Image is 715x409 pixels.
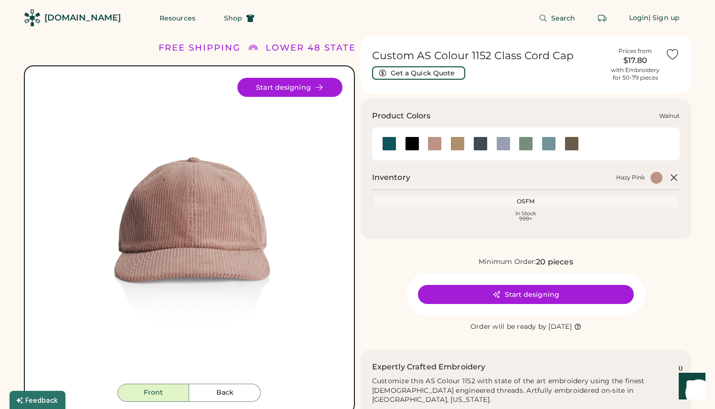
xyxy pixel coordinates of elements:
button: Shop [213,9,266,28]
button: Search [527,9,587,28]
div: 1152 Style Image [36,78,342,384]
iframe: Front Chat [670,366,711,407]
div: Hazy Pink [616,174,645,181]
div: | Sign up [649,13,680,23]
div: FREE SHIPPING [159,42,241,54]
button: Get a Quick Quote [372,66,465,80]
div: Order will be ready by [470,322,547,332]
div: LOWER 48 STATES [266,42,362,54]
span: Search [551,15,576,21]
h1: Custom AS Colour 1152 Class Cord Cap [372,49,606,63]
div: with Embroidery for 50-79 pieces [611,66,660,82]
h2: Expertly Crafted Embroidery [372,361,486,373]
div: Customize this AS Colour 1152 with state of the art embroidery using the finest [DEMOGRAPHIC_DATA... [372,377,680,405]
button: Start designing [418,285,634,304]
div: 20 pieces [536,256,573,268]
div: Minimum Order: [479,257,536,267]
div: Login [629,13,649,23]
button: Back [189,384,261,402]
div: In Stock 999+ [376,211,676,221]
div: Walnut [659,112,680,120]
div: [DATE] [548,322,572,332]
h2: Inventory [372,172,410,183]
div: [DOMAIN_NAME] [44,12,121,24]
h3: Product Colors [372,110,431,122]
button: Start designing [237,78,342,97]
div: $17.80 [611,55,660,66]
span: Shop [224,15,242,21]
img: 1152 - Hazy Pink Front Image [36,78,342,384]
img: Rendered Logo - Screens [24,10,41,26]
button: Front [117,384,189,402]
button: Resources [148,9,207,28]
button: Retrieve an order [593,9,612,28]
div: OSFM [376,198,676,205]
div: Prices from [619,47,652,55]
